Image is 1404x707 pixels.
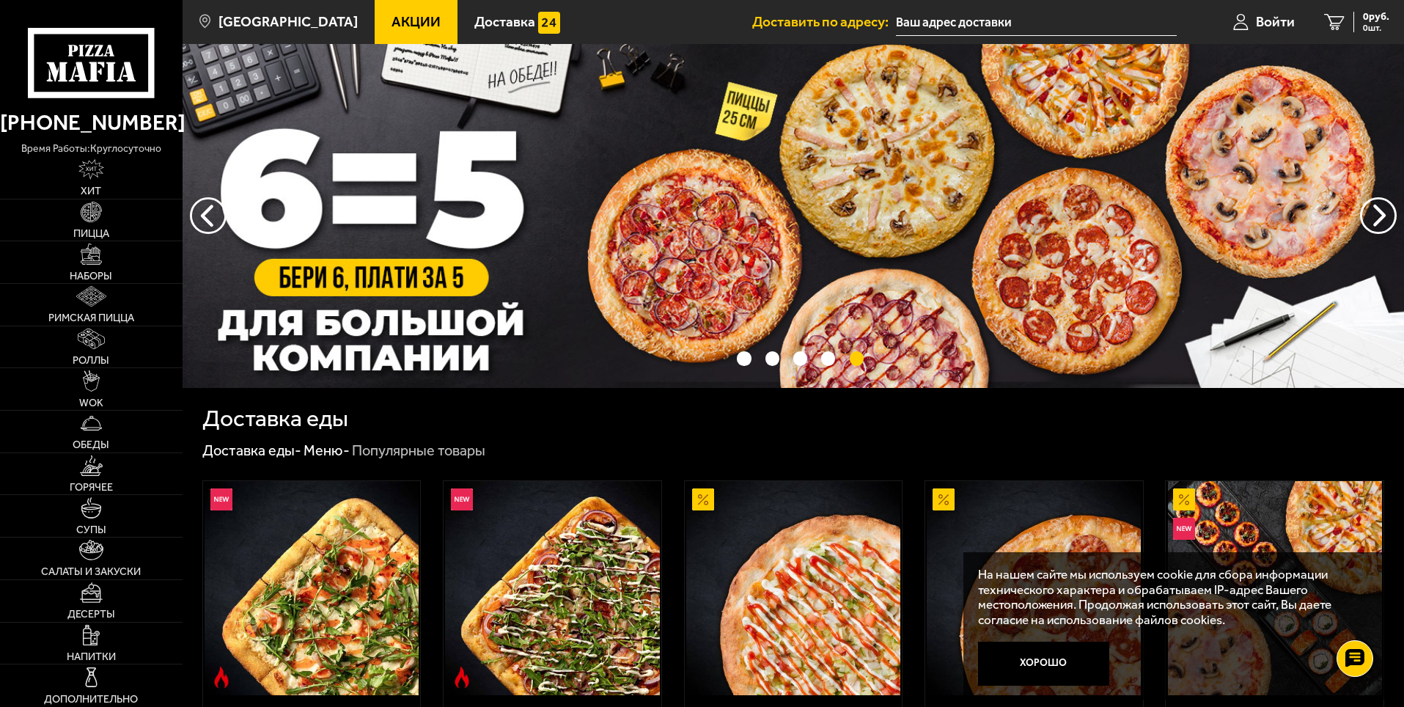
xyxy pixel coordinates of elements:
span: 0 руб. [1363,12,1389,22]
a: Меню- [304,442,350,459]
img: Новинка [1173,518,1195,540]
img: Акционный [1173,488,1195,510]
span: Обеды [73,439,109,450]
button: точки переключения [765,351,779,365]
span: Наборы [70,271,112,281]
span: Салаты и закуски [41,566,141,576]
span: Дополнительно [44,694,138,704]
img: Новинка [210,488,232,510]
span: Напитки [67,651,116,662]
img: Акционный [692,488,714,510]
a: АкционныйПепперони 25 см (толстое с сыром) [925,481,1143,695]
span: WOK [79,398,103,408]
a: Доставка еды- [202,442,301,459]
img: Острое блюдо [451,667,473,689]
span: Супы [76,524,106,535]
input: Ваш адрес доставки [896,9,1177,36]
button: точки переключения [737,351,751,365]
span: 0 шт. [1363,23,1389,32]
button: точки переключения [793,351,807,365]
button: следующий [190,197,227,234]
span: Римская пицца [48,312,134,323]
img: 15daf4d41897b9f0e9f617042186c801.svg [538,12,560,34]
p: На нашем сайте мы используем cookie для сбора информации технического характера и обрабатываем IP... [978,567,1361,628]
button: точки переключения [850,351,864,365]
button: предыдущий [1360,197,1397,234]
img: Пепперони 25 см (толстое с сыром) [927,481,1141,695]
h1: Доставка еды [202,407,348,431]
div: Популярные товары [352,442,485,461]
span: Доставка [474,15,535,29]
img: Аль-Шам 25 см (тонкое тесто) [686,481,900,695]
a: АкционныйНовинкаВсё включено [1166,481,1383,695]
img: Римская с креветками [205,481,419,695]
a: НовинкаОстрое блюдоРимская с мясным ассорти [444,481,661,695]
button: точки переключения [821,351,835,365]
img: Римская с мясным ассорти [445,481,659,695]
img: Всё включено [1168,481,1382,695]
span: Акции [392,15,441,29]
button: Хорошо [978,642,1110,686]
span: [GEOGRAPHIC_DATA] [218,15,358,29]
img: Акционный [933,488,955,510]
span: Доставить по адресу: [752,15,896,29]
img: Новинка [451,488,473,510]
span: Роллы [73,355,109,365]
span: Горячее [70,482,113,492]
a: НовинкаОстрое блюдоРимская с креветками [203,481,421,695]
a: АкционныйАль-Шам 25 см (тонкое тесто) [685,481,903,695]
span: Десерты [67,609,115,619]
span: Пицца [73,228,109,238]
img: Острое блюдо [210,667,232,689]
span: Войти [1256,15,1295,29]
span: Хит [81,186,101,196]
